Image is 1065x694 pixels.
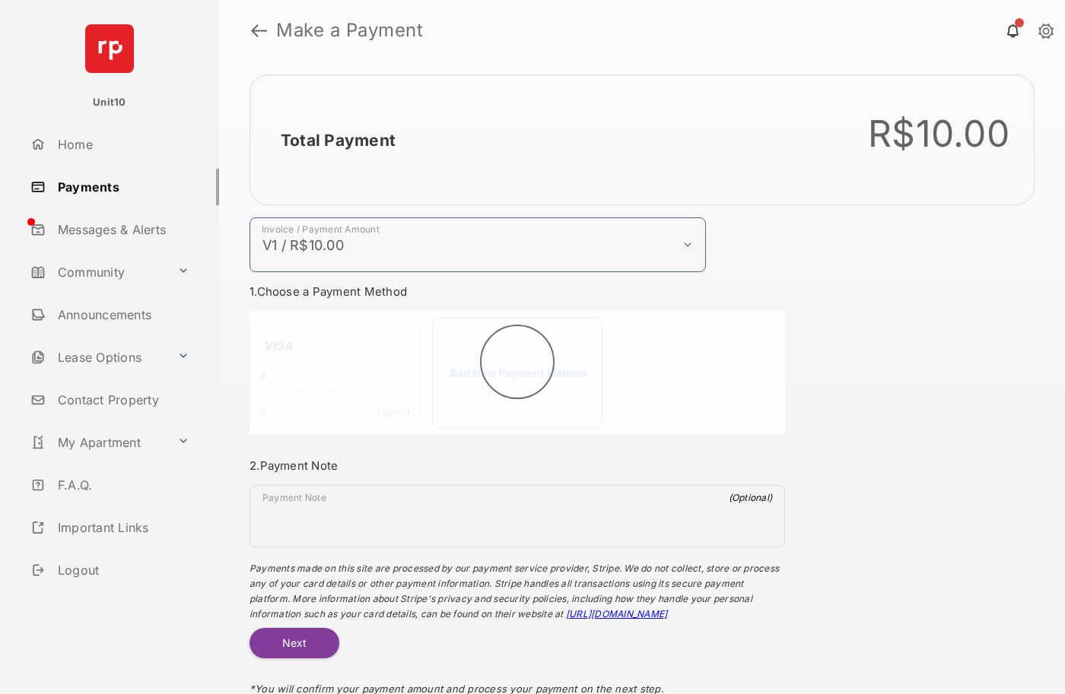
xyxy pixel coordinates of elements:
a: Logout [24,552,219,588]
a: Payments [24,169,219,205]
strong: Make a Payment [276,21,423,40]
a: [URL][DOMAIN_NAME] [566,608,667,620]
div: R$10.00 [868,112,1009,156]
span: Payments made on this site are processed by our payment service provider, Stripe. We do not colle... [250,562,779,620]
a: Messages & Alerts [24,211,219,248]
h3: 1. Choose a Payment Method [250,284,785,299]
a: Community [24,254,171,290]
h2: Total Payment [281,131,396,150]
button: Next [250,628,339,658]
a: Important Links [24,509,196,546]
a: F.A.Q. [24,467,219,503]
a: Announcements [24,296,219,333]
h3: 2. Payment Note [250,458,785,473]
a: Lease Options [24,339,171,376]
a: My Apartment [24,424,171,461]
a: Home [24,126,219,163]
a: Contact Property [24,382,219,418]
p: Unit10 [93,95,126,110]
img: svg+xml;base64,PHN2ZyB4bWxucz0iaHR0cDovL3d3dy53My5vcmcvMjAwMC9zdmciIHdpZHRoPSI2NCIgaGVpZ2h0PSI2NC... [85,24,134,73]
